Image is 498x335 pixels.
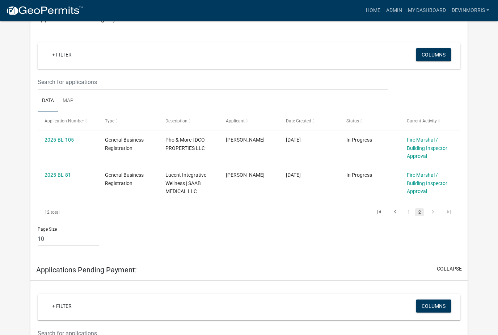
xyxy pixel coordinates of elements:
a: go to next page [426,208,440,216]
div: 12 total [38,203,121,221]
span: General Business Registration [105,137,144,151]
datatable-header-cell: Current Activity [400,112,460,130]
span: Status [346,118,359,123]
a: Devinmorris [449,4,492,17]
a: + Filter [46,48,77,61]
a: 2 [415,208,424,216]
span: Ursula Felice Waller [226,172,265,178]
input: Search for applications [38,75,388,89]
div: collapse [30,29,468,259]
a: go to last page [442,208,456,216]
li: page 2 [414,206,425,218]
a: go to previous page [388,208,402,216]
datatable-header-cell: Date Created [279,112,339,130]
span: 03/24/2025 [286,172,301,178]
a: My Dashboard [405,4,449,17]
span: Description [165,118,187,123]
span: Date Created [286,118,311,123]
a: Data [38,89,58,113]
datatable-header-cell: Application Number [38,112,98,130]
span: Applicant [226,118,245,123]
a: Fire Marshal / Building Inspector Approval [407,172,447,194]
span: 04/03/2025 [286,137,301,143]
h5: Applications Pending Payment: [36,265,137,274]
span: Pho & More | DCO PROPERTIES LLC [165,137,205,151]
datatable-header-cell: Status [339,112,400,130]
button: Columns [416,300,451,313]
span: General Business Registration [105,172,144,186]
span: In Progress [346,137,372,143]
datatable-header-cell: Applicant [219,112,279,130]
button: Columns [416,48,451,61]
span: In Progress [346,172,372,178]
span: Current Activity [407,118,437,123]
span: Type [105,118,114,123]
a: go to first page [372,208,386,216]
datatable-header-cell: Description [158,112,219,130]
a: 2025-BL-105 [45,137,74,143]
span: Application Number [45,118,84,123]
button: collapse [437,265,462,273]
span: John Nguyen [226,137,265,143]
a: Admin [383,4,405,17]
a: 2025-BL-81 [45,172,71,178]
span: Lucent Integrative Wellness | SAAB MEDICAL LLC [165,172,206,194]
a: Home [363,4,383,17]
a: Fire Marshal / Building Inspector Approval [407,137,447,159]
li: page 1 [403,206,414,218]
datatable-header-cell: Type [98,112,159,130]
a: Map [58,89,78,113]
a: 1 [404,208,413,216]
a: + Filter [46,300,77,313]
